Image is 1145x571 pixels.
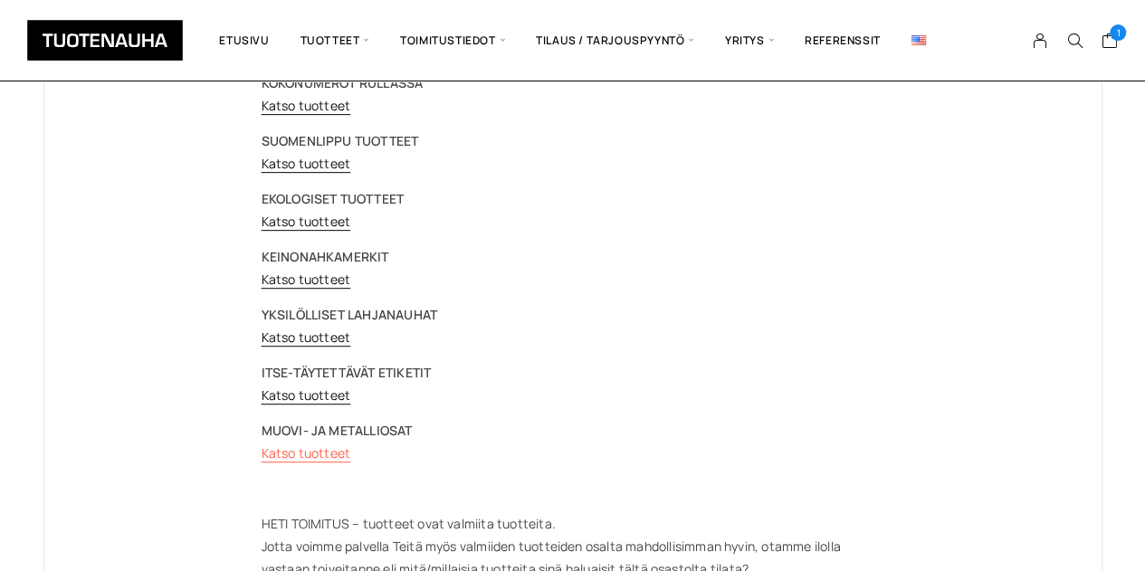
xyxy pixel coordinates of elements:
img: English [911,35,926,45]
span: 1 [1110,24,1126,41]
strong: KOKONUMEROT RULLASSA [262,74,424,91]
strong: ITSE-TÄYTETTÄVÄT ETIKETIT [262,364,432,381]
strong: KEINONAHKAMERKIT [262,248,389,265]
img: Tuotenauha Oy [27,20,183,61]
span: Tuotteet [285,14,385,67]
span: Tilaus / Tarjouspyyntö [520,14,710,67]
a: Referenssit [789,14,896,67]
strong: SUOMENLIPPU TUOTTEET [262,132,419,149]
strong: YKSILÖLLISET LAHJANAUHAT [262,306,438,323]
span: Yritys [710,14,789,67]
a: Katso tuotteet [262,328,351,346]
a: Katso tuotteet [262,271,351,288]
span: Toimitustiedot [385,14,520,67]
a: Cart [1101,32,1118,53]
a: Katso tuotteet [262,386,351,404]
a: Etusivu [204,14,284,67]
strong: MUOVI- JA METALLIOSAT [262,422,413,439]
strong: EKOLOGISET TUOTTEET [262,190,405,207]
a: Katso tuotteet [262,444,351,462]
a: Katso tuotteet [262,213,351,230]
a: My Account [1023,33,1058,49]
a: Katso tuotteet [262,155,351,172]
button: Search [1057,33,1092,49]
a: Katso tuotteet [262,97,351,114]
